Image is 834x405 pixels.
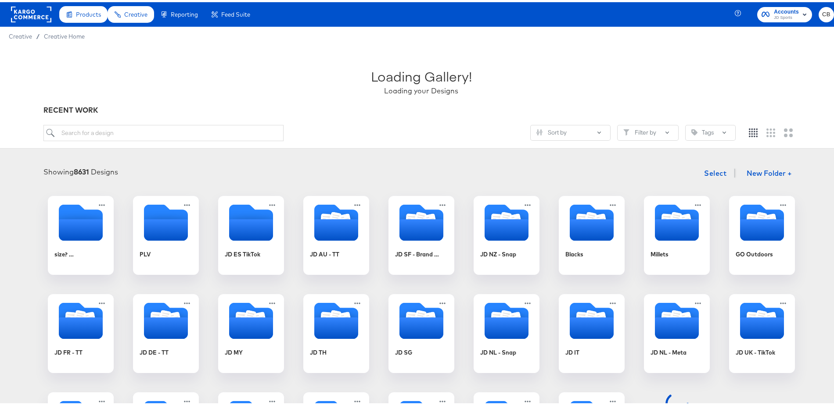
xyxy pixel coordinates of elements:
div: JD DE - TT [133,292,199,371]
svg: Medium grid [766,126,775,135]
span: Feed Suite [221,9,250,16]
div: Loading Gallery! [371,65,472,84]
button: SlidersSort by [530,123,611,139]
svg: Folder [740,297,784,341]
div: JD FR - TT [54,346,83,355]
button: FilterFilter by [617,123,679,139]
svg: Tag [691,127,697,133]
div: Millets [644,194,710,273]
svg: Sliders [536,127,543,133]
div: JD ES TikTok [218,194,284,273]
div: Blacks [565,248,583,256]
span: CB [822,7,830,18]
span: Reporting [171,9,198,16]
div: JD DE - TT [140,346,169,355]
button: AccountsJD Sports [757,5,812,20]
svg: Folder [314,199,358,242]
div: JD NL - Snap [480,346,516,355]
strong: 8631 [74,165,89,174]
span: JD Sports [774,12,799,19]
div: JD AU - TT [303,194,369,273]
div: JD NZ - Snap [480,248,516,256]
svg: Folder [485,199,528,242]
svg: Folder [655,297,699,341]
div: JD SG [395,346,412,355]
div: PLV [133,194,199,273]
div: JD FR - TT [48,292,114,371]
svg: Empty folder [59,199,103,242]
div: Blacks [559,194,625,273]
span: Accounts [774,5,799,14]
div: JD SF - Brand Overlay [395,248,448,256]
svg: Folder [570,199,614,242]
svg: Folder [59,297,103,341]
svg: Large grid [784,126,793,135]
div: JD IT [565,346,579,355]
button: Select [701,162,730,180]
div: JD AU - TT [310,248,339,256]
svg: Filter [623,127,629,133]
span: Select [704,165,726,177]
span: / [32,31,44,38]
svg: Folder [314,297,358,341]
div: RECENT WORK [43,103,799,113]
svg: Small grid [749,126,758,135]
div: JD MY [225,346,243,355]
svg: Folder [485,297,528,341]
div: PLV [140,248,151,256]
svg: Folder [399,297,443,341]
svg: Empty folder [144,199,188,242]
div: JD IT [559,292,625,371]
div: size? [GEOGRAPHIC_DATA] - BAU [48,194,114,273]
svg: Folder [655,199,699,242]
div: JD NL - Meta [644,292,710,371]
div: JD NL - Snap [474,292,539,371]
button: CB [819,5,834,20]
svg: Folder [570,297,614,341]
span: Products [76,9,101,16]
input: Search for a design [43,123,284,139]
button: TagTags [685,123,736,139]
div: JD TH [303,292,369,371]
div: GO Outdoors [729,194,795,273]
div: JD ES TikTok [225,248,260,256]
button: New Folder + [739,163,799,180]
div: JD SF - Brand Overlay [388,194,454,273]
svg: Folder [740,199,784,242]
div: JD SG [388,292,454,371]
div: size? [GEOGRAPHIC_DATA] - BAU [54,248,107,256]
svg: Folder [229,297,273,341]
div: Millets [651,248,669,256]
div: JD MY [218,292,284,371]
div: JD UK - TikTok [736,346,775,355]
svg: Empty folder [229,199,273,242]
div: JD NL - Meta [651,346,687,355]
span: Creative [9,31,32,38]
div: Showing Designs [43,165,118,175]
svg: Folder [399,199,443,242]
svg: Folder [144,297,188,341]
span: Creative [124,9,147,16]
div: Loading your Designs [385,84,459,94]
div: JD UK - TikTok [729,292,795,371]
a: Creative Home [44,31,85,38]
div: JD NZ - Snap [474,194,539,273]
div: JD TH [310,346,327,355]
div: GO Outdoors [736,248,773,256]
